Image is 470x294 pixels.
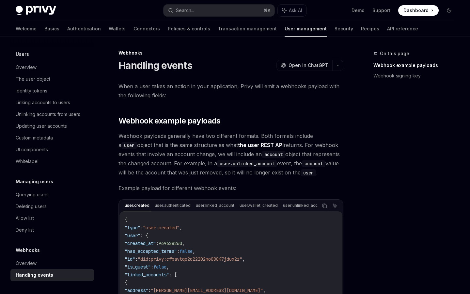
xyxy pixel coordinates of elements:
[217,160,277,167] code: user.unlinked_account
[67,21,101,37] a: Authentication
[10,257,94,269] a: Overview
[16,226,34,234] div: Deny list
[361,21,379,37] a: Recipes
[242,256,245,262] span: ,
[133,21,160,37] a: Connectors
[373,71,460,81] a: Webhook signing key
[148,287,151,293] span: :
[125,217,127,223] span: {
[16,63,37,71] div: Overview
[372,7,390,14] a: Support
[373,60,460,71] a: Webhook example payloads
[168,21,210,37] a: Policies & controls
[285,21,327,37] a: User management
[140,225,143,231] span: :
[16,122,67,130] div: Updating user accounts
[125,256,135,262] span: "id"
[16,87,47,95] div: Identity tokens
[153,202,193,209] div: user.authenticated
[16,50,29,58] h5: Users
[289,62,328,69] span: Open in ChatGPT
[194,202,236,209] div: user.linked_account
[182,240,185,246] span: ,
[125,280,127,286] span: {
[403,7,429,14] span: Dashboard
[164,5,274,16] button: Search...⌘K
[10,97,94,108] a: Linking accounts to users
[302,160,325,167] code: account
[125,264,151,270] span: "is_guest"
[278,5,306,16] button: Ask AI
[125,287,148,293] span: "address"
[156,240,159,246] span: :
[166,264,169,270] span: ,
[16,134,53,142] div: Custom metadata
[159,240,182,246] span: 969628260
[125,233,140,238] span: "user"
[193,248,195,254] span: ,
[109,21,126,37] a: Wallets
[16,191,49,199] div: Querying users
[10,108,94,120] a: Unlinking accounts from users
[138,256,242,262] span: "did:privy:cfbsvtqo2c22202mo08847jdux2z"
[125,225,140,231] span: "type"
[180,248,193,254] span: false
[387,21,418,37] a: API reference
[16,157,39,165] div: Whitelabel
[118,131,343,177] span: Webhook payloads generally have two different formats. Both formats include a object that is the ...
[44,21,59,37] a: Basics
[10,61,94,73] a: Overview
[16,75,50,83] div: The user object
[16,99,70,106] div: Linking accounts to users
[16,178,53,186] h5: Managing users
[118,59,192,71] h1: Handling events
[10,85,94,97] a: Identity tokens
[263,287,266,293] span: ,
[118,82,343,100] span: When a user takes an action in your application, Privy will emit a webhooks payload with the foll...
[10,120,94,132] a: Updating user accounts
[10,189,94,201] a: Querying users
[10,212,94,224] a: Allow list
[169,272,177,278] span: : [
[151,264,153,270] span: :
[10,73,94,85] a: The user object
[16,271,53,279] div: Handling events
[10,269,94,281] a: Handling events
[125,272,169,278] span: "linked_accounts"
[16,259,37,267] div: Overview
[16,21,37,37] a: Welcome
[153,264,166,270] span: false
[135,256,138,262] span: :
[123,202,151,209] div: user.created
[331,202,339,210] button: Ask AI
[301,169,316,176] code: user
[10,132,94,144] a: Custom metadata
[398,5,439,16] a: Dashboard
[125,248,177,254] span: "has_accepted_terms"
[10,201,94,212] a: Deleting users
[10,144,94,155] a: UI components
[16,203,47,210] div: Deleting users
[10,155,94,167] a: Whitelabel
[238,202,280,209] div: user.wallet_created
[352,7,365,14] a: Demo
[16,214,34,222] div: Allow list
[16,6,56,15] img: dark logo
[121,142,137,149] code: user
[118,50,343,56] div: Webhooks
[177,248,180,254] span: :
[262,151,285,158] code: account
[180,225,182,231] span: ,
[218,21,277,37] a: Transaction management
[335,21,353,37] a: Security
[16,110,80,118] div: Unlinking accounts from users
[125,240,156,246] span: "created_at"
[276,60,332,71] button: Open in ChatGPT
[320,202,329,210] button: Copy the contents from the code block
[281,202,328,209] div: user.unlinked_account
[238,142,284,149] a: the user REST API
[140,233,148,238] span: : {
[118,116,221,126] span: Webhook example payloads
[143,225,180,231] span: "user.created"
[16,246,40,254] h5: Webhooks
